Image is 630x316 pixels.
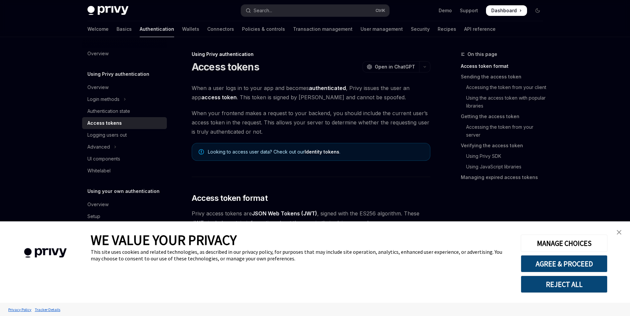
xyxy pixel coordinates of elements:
a: Welcome [87,21,109,37]
div: Authentication state [87,107,130,115]
a: Support [460,7,478,14]
div: Overview [87,83,109,91]
span: Access token format [192,193,268,203]
a: Accessing the token from your client [461,82,548,93]
div: Advanced [87,143,110,151]
a: Policies & controls [242,21,285,37]
a: Wallets [182,21,199,37]
a: JSON Web Tokens (JWT) [252,210,317,217]
img: close banner [617,230,621,235]
a: Whitelabel [82,165,167,177]
img: company logo [10,239,81,267]
h1: Access tokens [192,61,259,73]
span: When a user logs in to your app and becomes , Privy issues the user an app . This token is signed... [192,83,430,102]
a: Managing expired access tokens [461,172,548,183]
div: Access tokens [87,119,122,127]
div: Overview [87,201,109,208]
a: Tracker Details [33,304,62,315]
button: Toggle Login methods section [82,93,167,105]
a: close banner [612,226,626,239]
strong: access token [201,94,237,101]
span: Dashboard [491,7,517,14]
a: Access token format [461,61,548,71]
span: On this page [467,50,497,58]
a: Dashboard [486,5,527,16]
a: Using Privy SDK [461,151,548,161]
button: REJECT ALL [521,276,607,293]
div: Overview [87,50,109,58]
a: Identity tokens [305,149,339,155]
a: Authentication [140,21,174,37]
button: AGREE & PROCEED [521,255,607,272]
div: Whitelabel [87,167,111,175]
a: Sending the access token [461,71,548,82]
span: WE VALUE YOUR PRIVACY [91,231,237,248]
button: MANAGE CHOICES [521,235,607,252]
a: Security [411,21,430,37]
div: UI components [87,155,120,163]
a: Overview [82,81,167,93]
span: Ctrl K [375,8,385,13]
a: Overview [82,48,167,60]
div: Logging users out [87,131,127,139]
h5: Using your own authentication [87,187,160,195]
div: Search... [254,7,272,15]
button: Toggle dark mode [532,5,543,16]
a: API reference [464,21,496,37]
a: User management [361,21,403,37]
a: Using the access token with popular libraries [461,93,548,111]
a: Transaction management [293,21,353,37]
a: Accessing the token from your server [461,122,548,140]
strong: authenticated [309,85,346,91]
a: Setup [82,210,167,222]
div: This site uses cookies and related technologies, as described in our privacy policy, for purposes... [91,248,511,262]
span: Privy access tokens are , signed with the ES256 algorithm. These JWTs include certain information... [192,209,430,227]
a: Using JavaScript libraries [461,161,548,172]
a: Connectors [207,21,234,37]
a: Authentication state [82,105,167,117]
a: Verifying the access token [461,140,548,151]
a: Recipes [438,21,456,37]
button: Open search [241,5,389,17]
a: Basics [117,21,132,37]
a: Overview [82,199,167,210]
span: Open in ChatGPT [375,64,415,70]
span: When your frontend makes a request to your backend, you should include the current user’s access ... [192,109,430,136]
span: Looking to access user data? Check out our . [208,149,423,155]
button: Open in ChatGPT [363,61,419,72]
a: UI components [82,153,167,165]
svg: Note [199,149,204,155]
h5: Using Privy authentication [87,70,149,78]
a: Getting the access token [461,111,548,122]
button: Toggle Advanced section [82,141,167,153]
a: Demo [439,7,452,14]
div: Setup [87,212,100,220]
div: Using Privy authentication [192,51,430,58]
a: Access tokens [82,117,167,129]
a: Privacy Policy [7,304,33,315]
img: dark logo [87,6,128,15]
div: Login methods [87,95,120,103]
a: Logging users out [82,129,167,141]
